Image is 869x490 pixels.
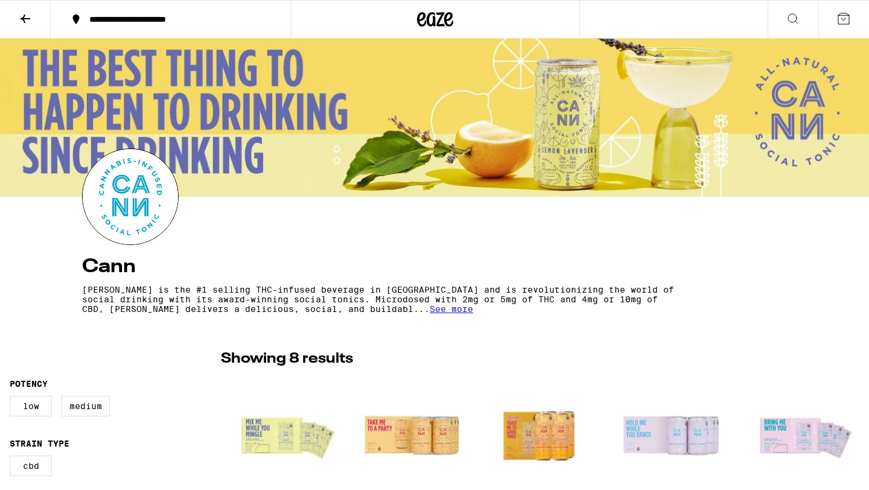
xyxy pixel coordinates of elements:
legend: Strain Type [10,439,69,448]
img: Cann logo [83,149,178,244]
h4: Cann [82,257,787,276]
label: Low [10,396,52,416]
label: Medium [62,396,110,416]
legend: Potency [10,379,48,389]
p: [PERSON_NAME] is the #1 selling THC-infused beverage in [GEOGRAPHIC_DATA] and is revolutionizing ... [82,285,681,314]
span: Hi. Need any help? [7,8,87,18]
label: CBD [10,456,52,476]
span: See more [430,304,473,314]
p: Showing 8 results [221,349,353,369]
